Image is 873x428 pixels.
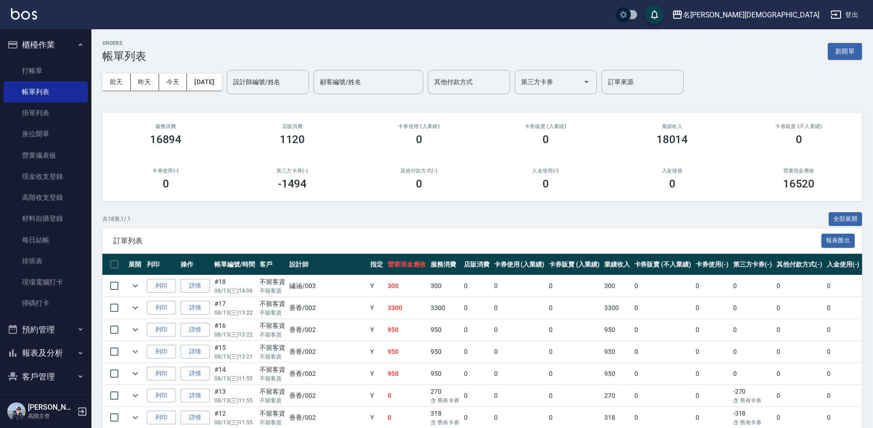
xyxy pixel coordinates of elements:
[260,409,285,418] div: 不留客資
[428,275,462,297] td: 300
[159,74,187,91] button: 今天
[774,319,825,341] td: 0
[4,293,88,314] a: 掃碼打卡
[428,385,462,407] td: 270
[4,208,88,229] a: 材料自購登錄
[547,341,602,363] td: 0
[547,319,602,341] td: 0
[492,385,547,407] td: 0
[632,385,693,407] td: 0
[260,287,285,295] p: 不留客資
[113,236,821,246] span: 訂單列表
[4,81,88,102] a: 帳單列表
[693,254,731,275] th: 卡券使用(-)
[547,363,602,385] td: 0
[187,74,222,91] button: [DATE]
[7,402,26,421] img: Person
[731,297,775,319] td: 0
[260,365,285,374] div: 不留客資
[28,412,75,420] p: 高階主管
[181,279,210,293] a: 詳情
[181,411,210,425] a: 詳情
[367,168,471,174] h2: 其他付款方式(-)
[367,123,471,129] h2: 卡券使用 (入業績)
[131,74,159,91] button: 昨天
[385,254,428,275] th: 營業現金應收
[260,321,285,331] div: 不留客資
[656,133,688,146] h3: 18014
[278,177,307,190] h3: -1494
[102,215,131,223] p: 共 18 筆, 1 / 1
[428,254,462,275] th: 服務消費
[693,297,731,319] td: 0
[4,318,88,342] button: 預約管理
[731,275,775,297] td: 0
[492,319,547,341] td: 0
[212,363,257,385] td: #14
[693,319,731,341] td: 0
[181,345,210,359] a: 詳情
[128,411,142,424] button: expand row
[774,254,825,275] th: 其他付款方式(-)
[632,275,693,297] td: 0
[492,341,547,363] td: 0
[693,275,731,297] td: 0
[462,319,492,341] td: 0
[731,341,775,363] td: 0
[214,331,255,339] p: 08/13 (三) 13:22
[287,275,368,297] td: 繡涵 /003
[4,33,88,57] button: 櫃檯作業
[126,254,144,275] th: 展開
[462,297,492,319] td: 0
[214,418,255,427] p: 08/13 (三) 11:55
[212,341,257,363] td: #15
[4,365,88,389] button: 客戶管理
[147,367,176,381] button: 列印
[4,341,88,365] button: 報表及分析
[493,168,598,174] h2: 入金使用(-)
[428,341,462,363] td: 950
[431,418,459,427] p: 含 舊有卡券
[602,275,632,297] td: 300
[11,8,37,20] img: Logo
[214,396,255,405] p: 08/13 (三) 11:55
[774,275,825,297] td: 0
[260,374,285,383] p: 不留客資
[827,6,862,23] button: 登出
[260,309,285,317] p: 不留客資
[416,177,422,190] h3: 0
[214,353,255,361] p: 08/13 (三) 13:21
[128,301,142,315] button: expand row
[431,396,459,405] p: 含 舊有卡券
[462,341,492,363] td: 0
[260,387,285,396] div: 不留客資
[113,168,218,174] h2: 卡券使用(-)
[147,323,176,337] button: 列印
[147,411,176,425] button: 列印
[683,9,820,21] div: 名[PERSON_NAME][DEMOGRAPHIC_DATA]
[287,319,368,341] td: 香香 /002
[4,145,88,166] a: 營業儀表板
[620,123,724,129] h2: 業績收入
[260,277,285,287] div: 不留客資
[147,345,176,359] button: 列印
[287,254,368,275] th: 設計師
[368,254,385,275] th: 指定
[260,353,285,361] p: 不留客資
[385,275,428,297] td: 300
[102,50,146,63] h3: 帳單列表
[632,341,693,363] td: 0
[214,309,255,317] p: 08/13 (三) 13:22
[492,363,547,385] td: 0
[4,388,88,412] button: 員工及薪資
[669,177,676,190] h3: 0
[493,123,598,129] h2: 卡券販賣 (入業績)
[178,254,212,275] th: 操作
[602,385,632,407] td: 270
[825,385,862,407] td: 0
[602,363,632,385] td: 950
[731,385,775,407] td: -270
[4,166,88,187] a: 現金收支登錄
[602,254,632,275] th: 業績收入
[260,396,285,405] p: 不留客資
